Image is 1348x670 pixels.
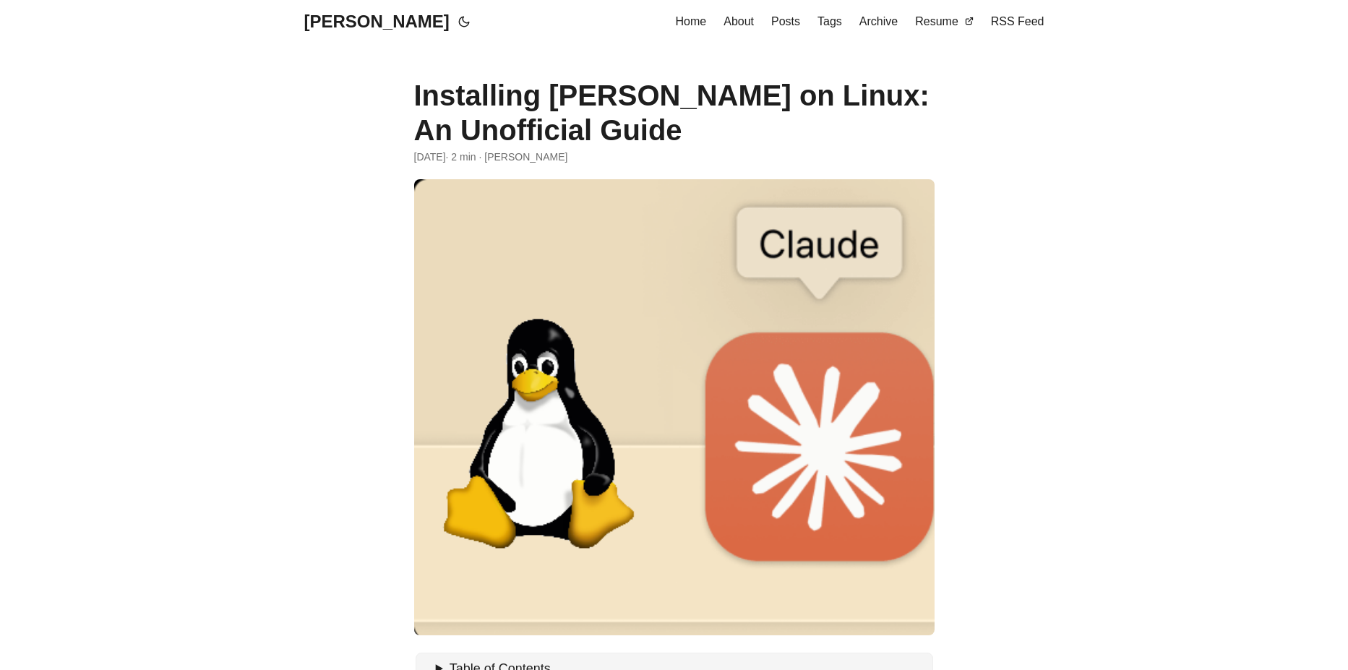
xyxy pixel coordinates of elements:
span: Home [676,15,707,27]
h1: Installing [PERSON_NAME] on Linux: An Unofficial Guide [414,78,935,147]
div: · 2 min · [PERSON_NAME] [414,149,935,165]
span: Posts [771,15,800,27]
span: Resume [915,15,958,27]
span: Archive [859,15,898,27]
span: 2025-01-09 21:00:00 +0000 UTC [414,149,446,165]
span: Tags [817,15,842,27]
span: RSS Feed [991,15,1044,27]
span: About [724,15,754,27]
